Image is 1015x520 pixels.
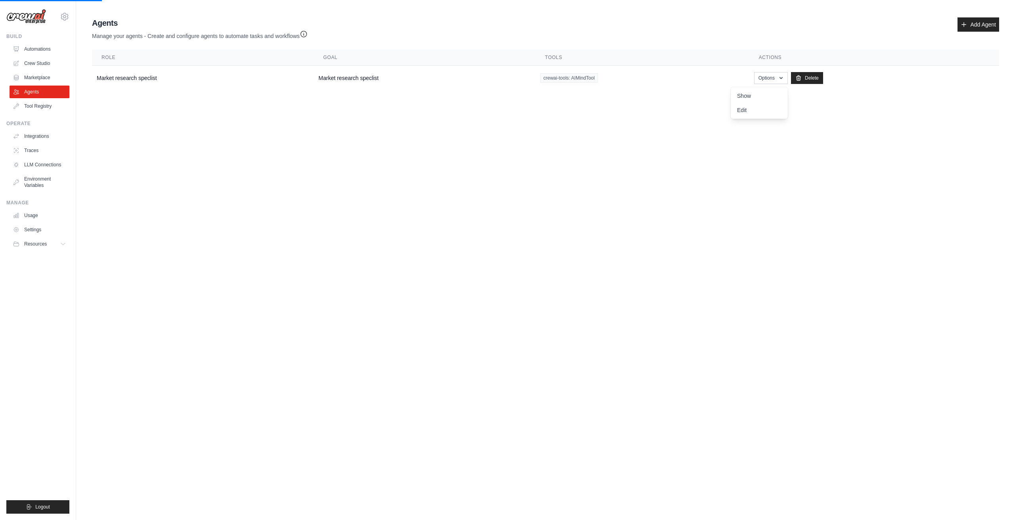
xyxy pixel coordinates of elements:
a: Marketplace [10,71,69,84]
a: Crew Studio [10,57,69,70]
h2: Agents [92,17,308,29]
a: Traces [10,144,69,157]
th: Goal [314,50,535,66]
a: LLM Connections [10,158,69,171]
a: Usage [10,209,69,222]
td: Market research speclist [314,66,535,91]
span: Logout [35,504,50,510]
span: Resources [24,241,47,247]
button: Resources [10,238,69,250]
a: Delete [791,72,823,84]
a: Agents [10,86,69,98]
th: Role [92,50,314,66]
a: Add Agent [958,17,999,32]
button: Options [754,72,788,84]
button: Logout [6,500,69,514]
p: Manage your agents - Create and configure agents to automate tasks and workflows [92,29,308,40]
a: Environment Variables [10,173,69,192]
div: Manage [6,200,69,206]
a: Tool Registry [10,100,69,112]
a: Automations [10,43,69,55]
a: Edit [731,103,788,117]
th: Actions [749,50,999,66]
span: crewai-tools: AIMindTool [540,73,598,83]
a: Integrations [10,130,69,143]
img: Logo [6,9,46,24]
div: Build [6,33,69,40]
td: Market research speclist [92,66,314,91]
a: Settings [10,223,69,236]
div: Operate [6,120,69,127]
a: Show [731,89,788,103]
th: Tools [536,50,749,66]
